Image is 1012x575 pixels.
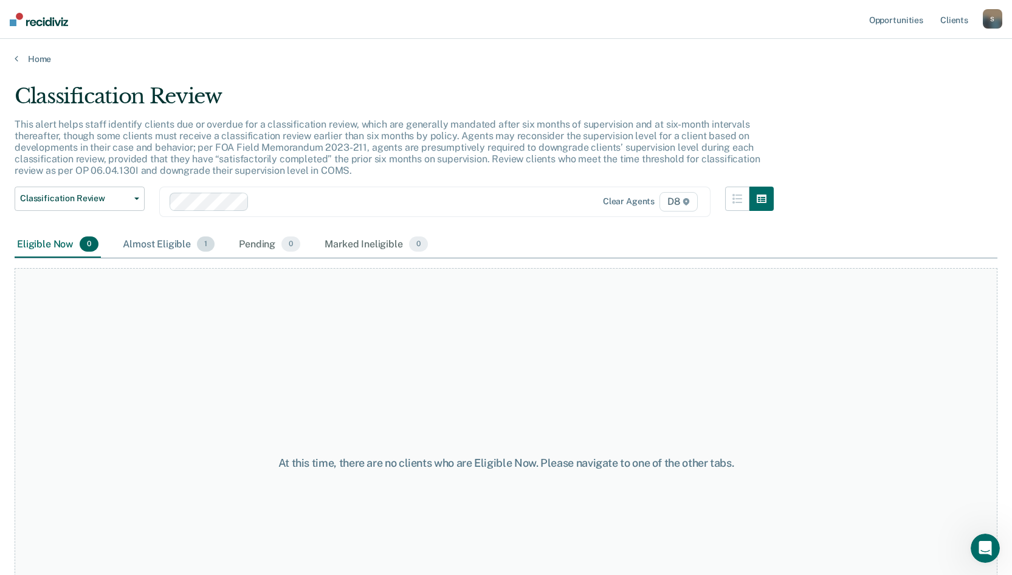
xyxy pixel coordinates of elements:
[15,53,997,64] a: Home
[659,192,698,212] span: D8
[197,236,215,252] span: 1
[236,232,303,258] div: Pending0
[10,13,68,26] img: Recidiviz
[322,232,430,258] div: Marked Ineligible0
[261,456,752,470] div: At this time, there are no clients who are Eligible Now. Please navigate to one of the other tabs.
[983,9,1002,29] button: S
[281,236,300,252] span: 0
[20,193,129,204] span: Classification Review
[80,236,98,252] span: 0
[120,232,217,258] div: Almost Eligible1
[409,236,428,252] span: 0
[971,534,1000,563] iframe: Intercom live chat
[603,196,655,207] div: Clear agents
[15,84,774,119] div: Classification Review
[15,119,760,177] p: This alert helps staff identify clients due or overdue for a classification review, which are gen...
[15,232,101,258] div: Eligible Now0
[15,187,145,211] button: Classification Review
